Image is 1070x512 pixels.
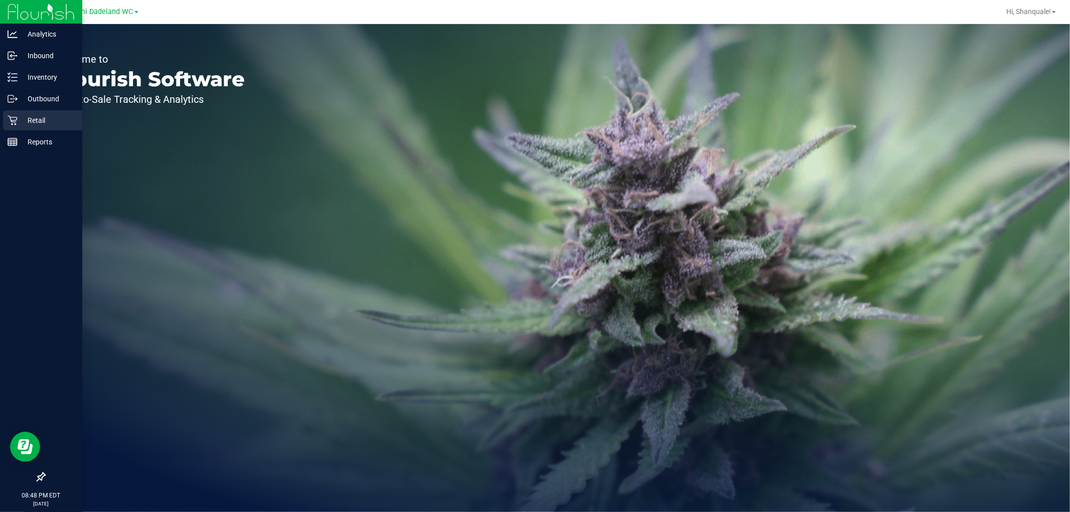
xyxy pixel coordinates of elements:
[5,500,78,507] p: [DATE]
[18,28,78,40] p: Analytics
[18,71,78,83] p: Inventory
[18,93,78,105] p: Outbound
[8,72,18,82] inline-svg: Inventory
[10,432,40,462] iframe: Resource center
[5,491,78,500] p: 08:48 PM EDT
[8,94,18,104] inline-svg: Outbound
[54,54,245,64] p: Welcome to
[8,137,18,147] inline-svg: Reports
[18,50,78,62] p: Inbound
[67,8,133,16] span: Miami Dadeland WC
[8,29,18,39] inline-svg: Analytics
[54,94,245,104] p: Seed-to-Sale Tracking & Analytics
[8,51,18,61] inline-svg: Inbound
[18,114,78,126] p: Retail
[1006,8,1051,16] span: Hi, Shanquale!
[8,115,18,125] inline-svg: Retail
[18,136,78,148] p: Reports
[54,69,245,89] p: Flourish Software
